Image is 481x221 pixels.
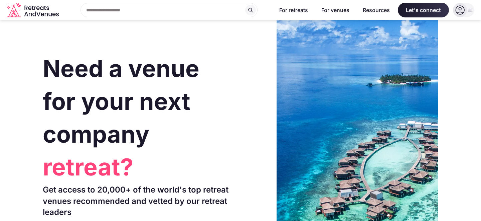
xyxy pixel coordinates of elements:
[398,3,449,17] span: Let's connect
[43,151,238,183] span: retreat?
[357,3,395,17] button: Resources
[316,3,355,17] button: For venues
[43,184,238,218] p: Get access to 20,000+ of the world's top retreat venues recommended and vetted by our retreat lea...
[7,3,60,18] a: Visit the homepage
[43,54,199,148] span: Need a venue for your next company
[7,3,60,18] svg: Retreats and Venues company logo
[274,3,313,17] button: For retreats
